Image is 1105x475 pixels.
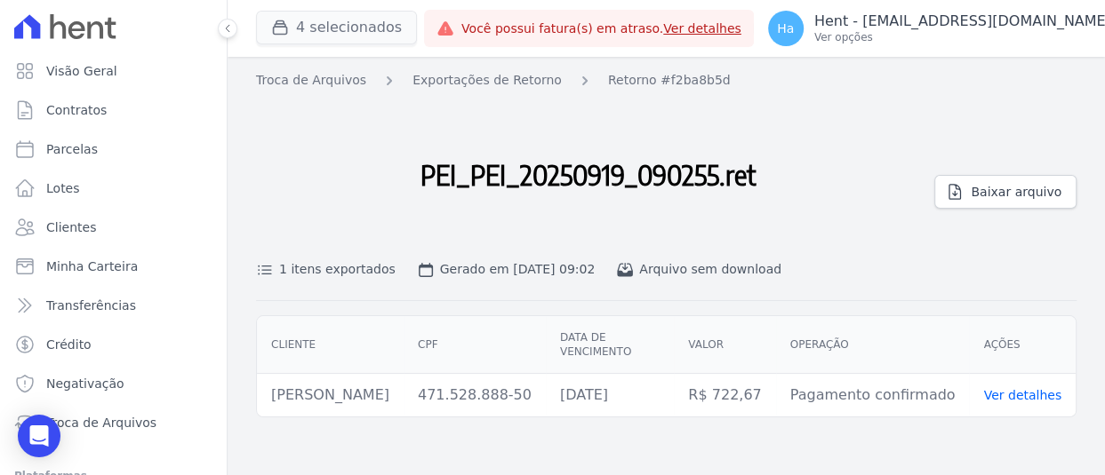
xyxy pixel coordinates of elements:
[934,175,1077,209] a: Baixar arquivo
[608,71,731,90] a: Retorno #f2ba8b5d
[417,260,596,279] div: Gerado em [DATE] 09:02
[7,288,220,323] a: Transferências
[46,140,98,158] span: Parcelas
[7,92,220,128] a: Contratos
[404,374,546,417] td: 471.528.888-50
[7,366,220,401] a: Negativação
[257,316,404,374] th: Cliente
[663,21,741,36] a: Ver detalhes
[256,71,1077,90] nav: Breadcrumb
[674,316,775,374] th: Valor
[546,374,674,417] td: [DATE]
[46,257,138,275] span: Minha Carteira
[46,297,136,314] span: Transferências
[674,374,775,417] td: R$ 722,67
[7,249,220,284] a: Minha Carteira
[7,53,220,89] a: Visão Geral
[616,260,781,279] div: Arquivo sem download
[18,415,60,457] div: Open Intercom Messenger
[7,210,220,245] a: Clientes
[256,11,417,44] button: 4 selecionados
[46,336,92,353] span: Crédito
[256,260,396,279] div: 1 itens exportados
[461,20,741,38] span: Você possui fatura(s) em atraso.
[7,405,220,440] a: Troca de Arquivos
[256,71,366,90] a: Troca de Arquivos
[7,327,220,362] a: Crédito
[404,316,546,374] th: CPF
[46,179,80,197] span: Lotes
[546,316,674,374] th: Data de vencimento
[412,71,562,90] a: Exportações de Retorno
[776,374,970,417] td: Pagamento confirmado
[46,375,124,392] span: Negativação
[969,316,1076,374] th: Ações
[46,414,156,431] span: Troca de Arquivos
[776,316,970,374] th: Operação
[7,131,220,167] a: Parcelas
[7,170,220,206] a: Lotes
[256,97,920,253] h2: PEI_PEI_20250919_090255.ret
[257,374,404,417] td: [PERSON_NAME]
[777,22,794,35] span: Ha
[46,62,117,80] span: Visão Geral
[46,218,96,236] span: Clientes
[983,388,1061,402] a: Ver detalhes
[46,101,107,119] span: Contratos
[971,183,1061,201] span: Baixar arquivo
